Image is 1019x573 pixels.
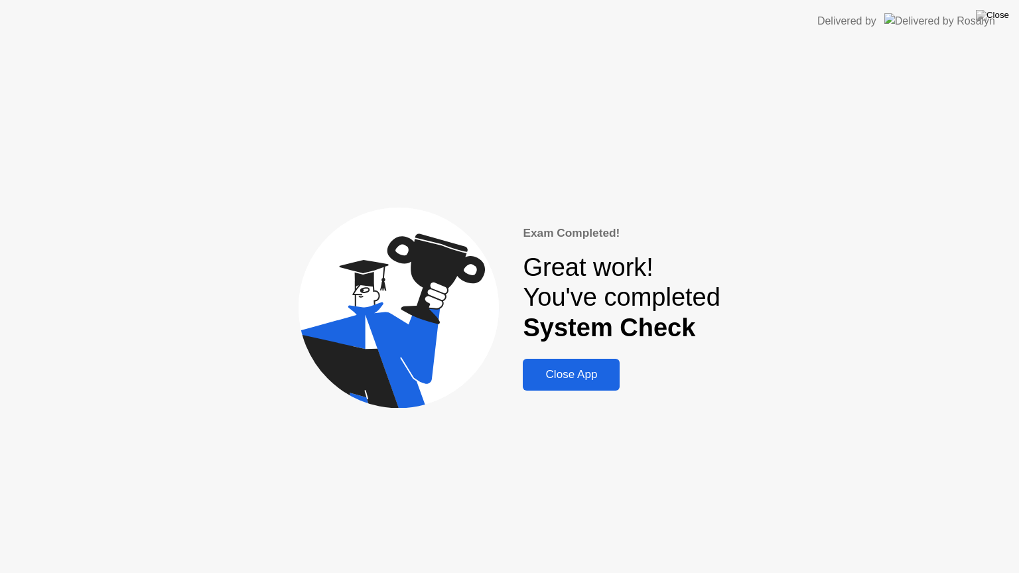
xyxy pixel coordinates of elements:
[523,225,720,242] div: Exam Completed!
[523,314,695,342] b: System Check
[817,13,876,29] div: Delivered by
[523,253,720,344] div: Great work! You've completed
[523,359,620,391] button: Close App
[884,13,995,29] img: Delivered by Rosalyn
[976,10,1009,21] img: Close
[527,368,616,381] div: Close App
